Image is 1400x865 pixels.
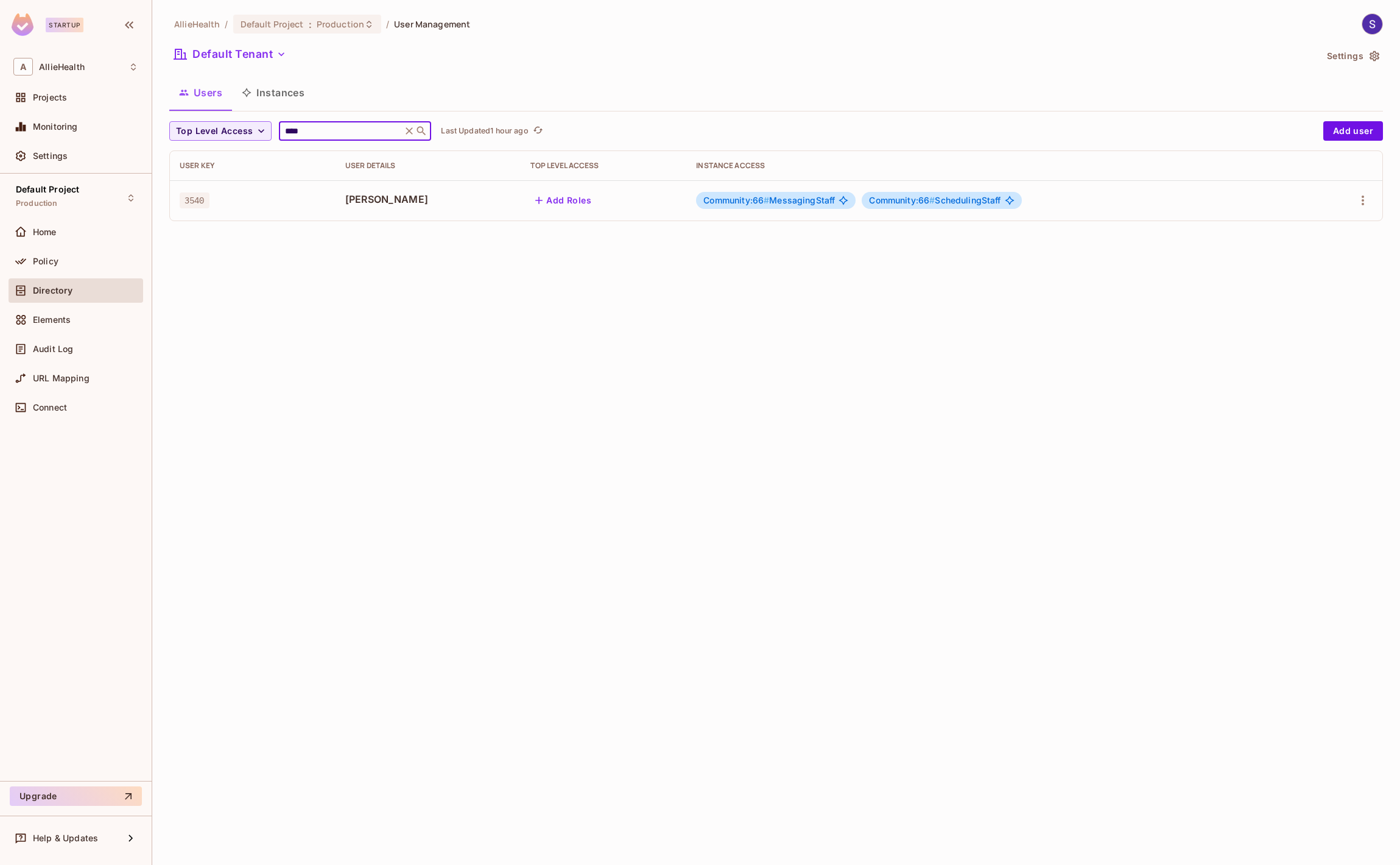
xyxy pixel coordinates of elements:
[394,18,470,30] span: User Management
[533,125,543,137] span: refresh
[33,227,57,237] span: Home
[169,77,232,108] button: Users
[174,18,220,30] span: the active workspace
[1322,46,1383,66] button: Settings
[232,77,314,108] button: Instances
[1362,14,1382,34] img: Stephen Morrison
[225,18,228,30] li: /
[33,93,67,102] span: Projects
[869,196,1001,205] span: SchedulingStaff
[1323,121,1383,141] button: Add user
[530,161,677,171] div: Top Level Access
[386,18,389,30] li: /
[530,191,596,210] button: Add Roles
[169,44,291,64] button: Default Tenant
[929,195,935,205] span: #
[169,121,272,141] button: Top Level Access
[13,58,33,76] span: A
[46,18,83,32] div: Startup
[16,199,58,208] span: Production
[703,195,769,205] span: Community:66
[33,122,78,132] span: Monitoring
[33,373,90,383] span: URL Mapping
[180,192,209,208] span: 3540
[16,185,79,194] span: Default Project
[10,786,142,806] button: Upgrade
[703,196,835,205] span: MessagingStaff
[33,344,73,354] span: Audit Log
[869,195,935,205] span: Community:66
[12,13,33,36] img: SReyMgAAAABJRU5ErkJggg==
[176,124,253,139] span: Top Level Access
[180,161,326,171] div: User Key
[345,161,511,171] div: User Details
[531,124,546,138] button: refresh
[33,151,68,161] span: Settings
[529,124,546,138] span: Click to refresh data
[33,833,98,843] span: Help & Updates
[764,195,769,205] span: #
[441,126,528,136] p: Last Updated 1 hour ago
[696,161,1302,171] div: Instance Access
[33,403,67,412] span: Connect
[33,315,71,325] span: Elements
[33,286,72,295] span: Directory
[308,19,312,29] span: :
[33,256,58,266] span: Policy
[317,18,364,30] span: Production
[241,18,304,30] span: Default Project
[345,192,511,206] span: [PERSON_NAME]
[39,62,85,72] span: Workspace: AllieHealth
